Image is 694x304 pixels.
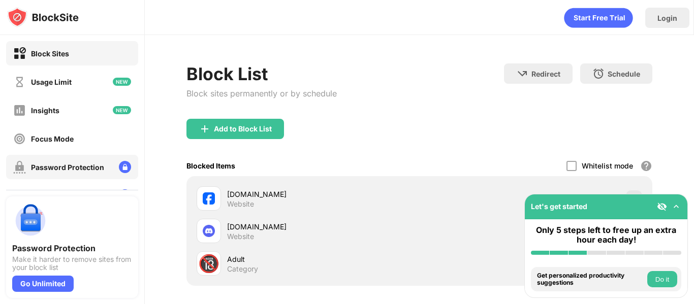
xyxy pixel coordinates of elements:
[186,161,235,170] div: Blocked Items
[657,201,667,212] img: eye-not-visible.svg
[119,189,131,201] img: lock-menu.svg
[227,189,420,199] div: [DOMAIN_NAME]
[564,8,633,28] div: animation
[13,76,26,88] img: time-usage-off.svg
[13,161,26,174] img: password-protection-off.svg
[531,225,681,245] div: Only 5 steps left to free up an extra hour each day!
[12,243,132,253] div: Password Protection
[12,202,49,239] img: push-password-protection.svg
[119,161,131,173] img: lock-menu.svg
[227,199,254,209] div: Website
[31,78,72,86] div: Usage Limit
[12,276,74,292] div: Go Unlimited
[671,201,681,212] img: omni-setup-toggle.svg
[214,125,272,133] div: Add to Block List
[31,163,104,172] div: Password Protection
[227,254,420,264] div: Adult
[203,225,215,237] img: favicons
[13,132,26,145] img: focus-off.svg
[227,232,254,241] div: Website
[657,14,677,22] div: Login
[531,202,587,211] div: Let's get started
[582,161,633,170] div: Whitelist mode
[227,221,420,232] div: [DOMAIN_NAME]
[186,88,337,98] div: Block sites permanently or by schedule
[537,272,645,287] div: Get personalized productivity suggestions
[13,47,26,60] img: block-on.svg
[13,104,26,117] img: insights-off.svg
[31,49,69,58] div: Block Sites
[203,192,215,205] img: favicons
[608,70,640,78] div: Schedule
[113,106,131,114] img: new-icon.svg
[531,70,560,78] div: Redirect
[198,253,219,274] div: 🔞
[12,255,132,272] div: Make it harder to remove sites from your block list
[31,106,59,115] div: Insights
[13,189,26,202] img: customize-block-page-off.svg
[647,271,677,287] button: Do it
[186,63,337,84] div: Block List
[31,134,74,143] div: Focus Mode
[7,7,79,27] img: logo-blocksite.svg
[113,78,131,86] img: new-icon.svg
[227,264,258,274] div: Category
